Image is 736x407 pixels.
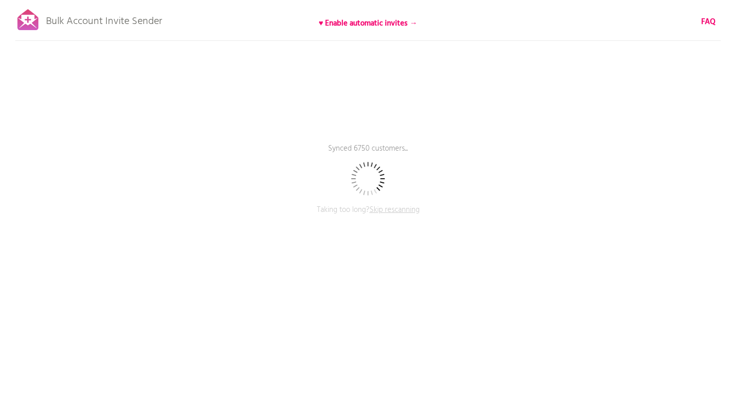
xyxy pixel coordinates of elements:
[701,16,716,28] a: FAQ
[46,6,162,32] p: Bulk Account Invite Sender
[319,17,418,30] b: ♥ Enable automatic invites →
[215,143,521,169] p: Synced 6750 customers...
[215,204,521,230] p: Taking too long?
[370,204,420,216] span: Skip rescanning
